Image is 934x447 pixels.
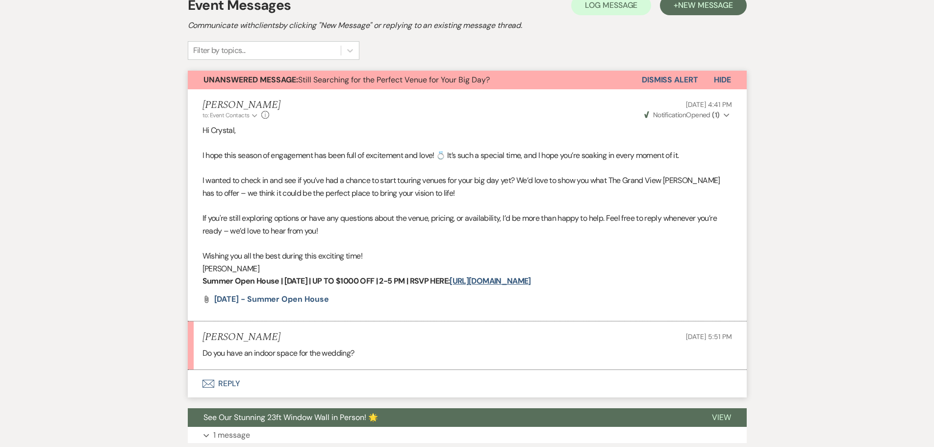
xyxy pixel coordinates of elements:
[193,45,246,56] div: Filter by topics...
[188,408,696,427] button: See Our Stunning 23ft Window Wall in Person! 🌟
[696,408,747,427] button: View
[203,75,298,85] strong: Unanswered Message:
[712,110,719,119] strong: ( 1 )
[213,429,250,442] p: 1 message
[202,331,280,343] h5: [PERSON_NAME]
[653,110,686,119] span: Notification
[203,412,378,422] span: See Our Stunning 23ft Window Wall in Person! 🌟
[643,110,732,120] button: NotificationOpened (1)
[202,212,732,237] p: If you're still exploring options or have any questions about the venue, pricing, or availability...
[188,370,747,397] button: Reply
[202,124,732,137] p: Hi Crystal,
[202,263,732,275] p: [PERSON_NAME]
[642,71,698,89] button: Dismiss Alert
[214,295,329,303] a: [DATE] - Summer Open House
[202,276,450,286] strong: Summer Open House | [DATE] | UP TO $1000 OFF | 2-5 PM | RSVP HERE:
[203,75,490,85] span: Still Searching for the Perfect Venue for Your Big Day?
[202,111,259,120] button: to: Event Contacts
[214,294,329,304] span: [DATE] - Summer Open House
[686,100,732,109] span: [DATE] 4:41 PM
[202,250,732,263] p: Wishing you all the best during this exciting time!
[188,427,747,444] button: 1 message
[698,71,747,89] button: Hide
[202,111,250,119] span: to: Event Contacts
[712,412,731,422] span: View
[450,276,530,286] a: [URL][DOMAIN_NAME]
[188,20,747,31] h2: Communicate with clients by clicking "New Message" or replying to an existing message thread.
[202,149,732,162] p: I hope this season of engagement has been full of excitement and love! 💍 It’s such a special time...
[202,174,732,199] p: I wanted to check in and see if you’ve had a chance to start touring venues for your big day yet?...
[202,347,732,360] div: Do you have an indoor space for the wedding?
[644,110,720,119] span: Opened
[188,71,642,89] button: Unanswered Message:Still Searching for the Perfect Venue for Your Big Day?
[714,75,731,85] span: Hide
[686,332,732,341] span: [DATE] 5:51 PM
[202,99,280,111] h5: [PERSON_NAME]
